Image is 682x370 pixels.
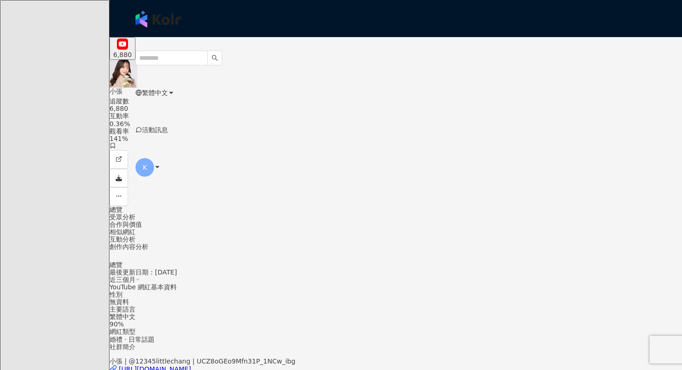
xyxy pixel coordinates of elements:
[109,320,124,328] span: 90%
[109,120,130,128] span: 0.36%
[109,336,154,343] span: 婚禮 · 日常話題
[109,283,682,291] div: YouTube 網紅基本資料
[109,343,682,351] div: 社群簡介
[113,51,132,58] div: 6,880
[109,276,682,283] div: 近三個月
[135,11,181,27] img: logo
[109,243,682,250] div: 創作內容分析
[109,306,682,313] div: 主要語言
[109,60,137,88] img: KOL Avatar
[109,236,682,243] div: 互動分析
[109,268,682,276] div: 最後更新日期：[DATE]
[109,97,682,105] div: 追蹤數
[109,135,128,142] span: 141%
[109,298,682,306] div: 無資料
[109,357,296,365] span: 小張 | @12345littlechang | UCZ8oGEo9Mfn31P_1NCw_ibg
[109,206,682,213] div: 總覽
[109,313,682,320] div: 繁體中文
[109,261,682,268] div: 總覽
[109,291,682,298] div: 性別
[109,88,122,95] div: 小張
[109,105,128,112] span: 6,880
[109,228,682,236] div: 相似網紅
[142,126,168,134] span: 活動訊息
[109,37,135,60] button: 6,880
[109,328,682,335] div: 網紅類型
[109,213,682,221] div: 受眾分析
[109,221,682,228] div: 合作與價值
[212,55,218,61] span: search
[109,128,682,135] div: 觀看率
[143,162,147,172] span: K
[109,112,682,120] div: 互動率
